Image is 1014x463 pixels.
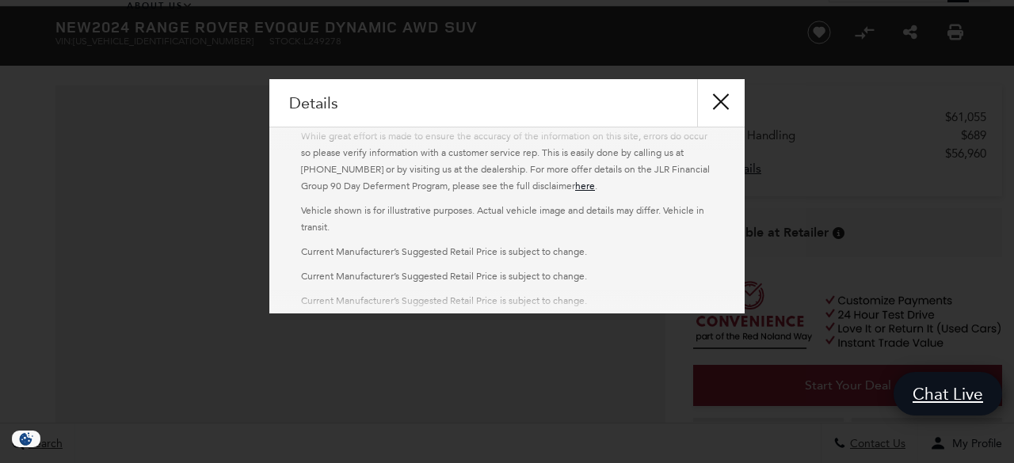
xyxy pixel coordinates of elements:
[8,431,44,447] img: Opt-Out Icon
[301,203,713,236] p: Vehicle shown is for illustrative purposes. Actual vehicle image and details may differ. Vehicle ...
[905,383,991,404] span: Chat Live
[301,244,713,260] p: Current Manufacturer’s Suggested Retail Price is subject to change.
[301,293,713,309] p: Current Manufacturer’s Suggested Retail Price is subject to change.
[301,268,713,285] p: Current Manufacturer’s Suggested Retail Price is subject to change.
[269,79,745,127] div: Details
[8,431,44,447] section: Click to Open Cookie Consent Modal
[301,128,713,195] p: While great effort is made to ensure the accuracy of the information on this site, errors do occu...
[894,372,1002,416] a: Chat Live
[697,79,745,127] button: close
[575,180,595,192] a: here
